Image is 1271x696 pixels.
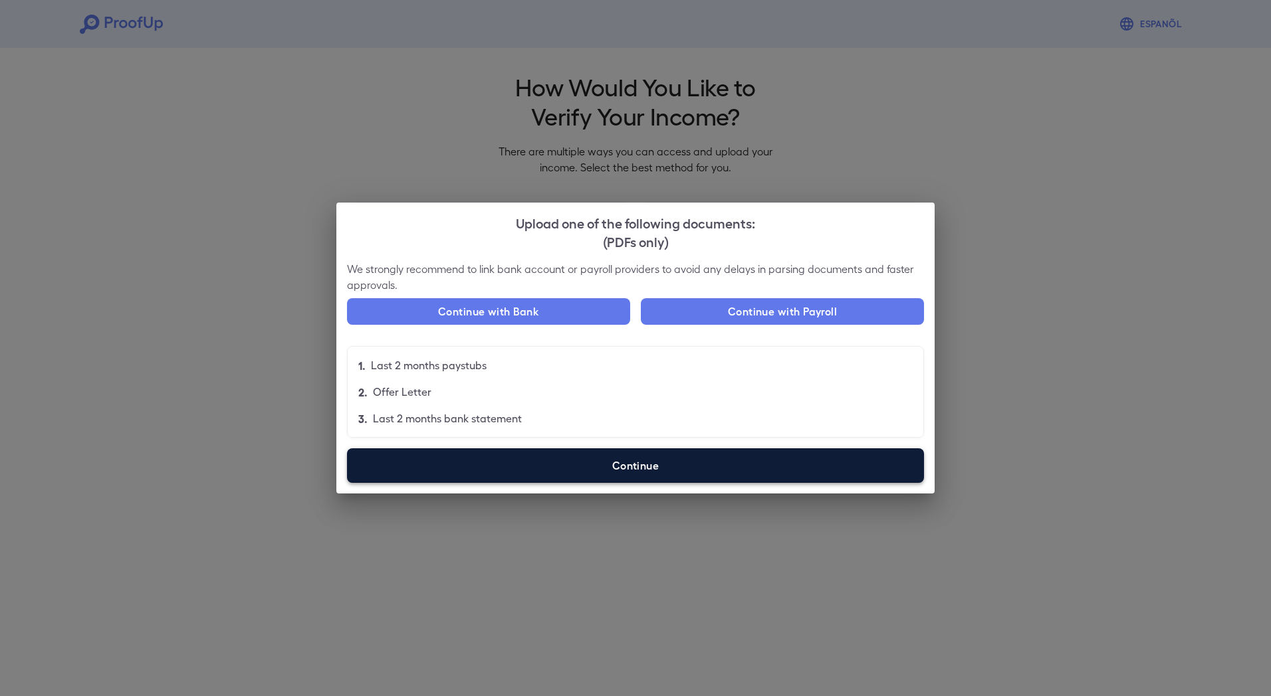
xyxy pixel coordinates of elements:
[373,384,431,400] p: Offer Letter
[358,357,366,373] p: 1.
[358,410,368,426] p: 3.
[347,261,924,293] p: We strongly recommend to link bank account or payroll providers to avoid any delays in parsing do...
[641,298,924,325] button: Continue with Payroll
[373,410,522,426] p: Last 2 months bank statement
[371,357,487,373] p: Last 2 months paystubs
[347,232,924,250] div: (PDFs only)
[347,298,630,325] button: Continue with Bank
[358,384,368,400] p: 2.
[347,448,924,483] label: Continue
[336,203,935,261] h2: Upload one of the following documents:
